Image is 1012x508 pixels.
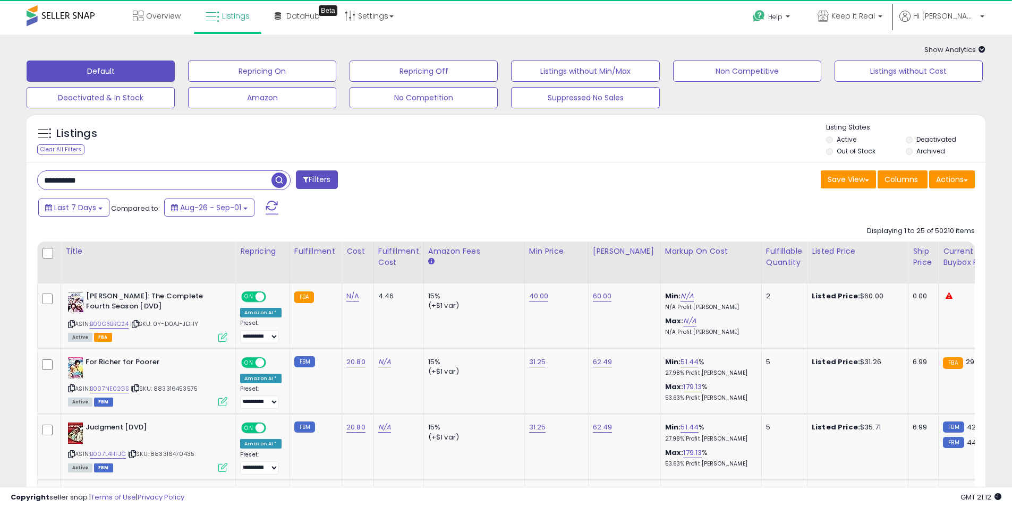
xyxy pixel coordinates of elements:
div: 5 [766,357,799,367]
div: Current Buybox Price [943,246,998,268]
div: (+$1 var) [428,301,516,311]
a: N/A [681,291,693,302]
p: N/A Profit [PERSON_NAME] [665,329,753,336]
div: Markup on Cost [665,246,757,257]
a: N/A [683,316,696,326]
div: ASIN: [68,423,227,471]
button: Aug-26 - Sep-01 [164,199,254,217]
a: 20.80 [346,357,365,367]
button: Save View [821,170,876,188]
div: 6.99 [913,423,930,432]
h5: Listings [56,126,97,141]
a: N/A [346,291,359,302]
span: Aug-26 - Sep-01 [180,202,241,213]
span: Compared to: [111,203,160,213]
div: Tooltip anchor [319,5,337,16]
span: ON [242,292,256,302]
button: Actions [929,170,975,188]
div: (+$1 var) [428,367,516,376]
div: Amazon Fees [428,246,520,257]
div: Clear All Filters [37,144,84,154]
button: Non Competitive [673,61,821,82]
button: Suppressed No Sales [511,87,659,108]
div: % [665,448,753,468]
a: 40.00 [529,291,549,302]
small: FBM [943,437,964,448]
span: All listings currently available for purchase on Amazon [68,398,92,407]
a: 51.44 [681,357,699,367]
p: Listing States: [826,123,985,133]
div: 15% [428,291,516,301]
label: Archived [916,147,945,156]
p: 27.98% Profit [PERSON_NAME] [665,369,753,377]
div: 6.99 [913,357,930,367]
div: 15% [428,357,516,367]
span: OFF [265,358,282,367]
div: Fulfillment Cost [378,246,419,268]
b: Min: [665,291,681,301]
div: Cost [346,246,369,257]
a: Privacy Policy [138,492,184,502]
div: $35.71 [812,423,900,432]
a: 20.80 [346,422,365,433]
span: Hi [PERSON_NAME] [913,11,977,21]
a: N/A [378,357,391,367]
b: Max: [665,316,684,326]
div: % [665,423,753,442]
div: (+$1 var) [428,433,516,442]
button: Repricing Off [350,61,498,82]
span: 44.98 [967,437,987,447]
span: Show Analytics [924,45,985,55]
span: Columns [885,174,918,185]
small: FBA [294,291,314,303]
span: Listings [222,11,250,21]
div: 0.00 [913,291,930,301]
span: 29.99 [966,357,985,367]
div: Fulfillable Quantity [766,246,803,268]
button: Listings without Cost [835,61,983,82]
a: 31.25 [529,357,546,367]
button: Listings without Min/Max [511,61,659,82]
p: N/A Profit [PERSON_NAME] [665,304,753,311]
span: 42.7 [967,422,982,432]
button: Repricing On [188,61,336,82]
div: $60.00 [812,291,900,301]
small: FBM [294,356,315,367]
div: Repricing [240,246,285,257]
strong: Copyright [11,492,49,502]
a: 51.44 [681,422,699,433]
button: No Competition [350,87,498,108]
b: Listed Price: [812,422,860,432]
div: Preset: [240,451,282,475]
a: Terms of Use [91,492,136,502]
p: 27.98% Profit [PERSON_NAME] [665,435,753,443]
div: ASIN: [68,291,227,341]
div: Title [65,246,231,257]
a: B007NE02GS [90,384,129,393]
div: Amazon AI * [240,308,282,317]
div: 5 [766,423,799,432]
span: DataHub [286,11,320,21]
label: Deactivated [916,135,956,144]
div: Fulfillment [294,246,337,257]
a: N/A [378,422,391,433]
div: Amazon AI * [240,439,282,449]
label: Out of Stock [837,147,875,156]
span: All listings currently available for purchase on Amazon [68,463,92,472]
button: Deactivated & In Stock [27,87,175,108]
div: ASIN: [68,357,227,406]
button: Amazon [188,87,336,108]
span: OFF [265,424,282,433]
div: 2 [766,291,799,301]
span: | SKU: 883316453575 [131,384,198,393]
p: 53.63% Profit [PERSON_NAME] [665,460,753,468]
b: Max: [665,382,684,392]
a: Help [744,2,801,35]
button: Default [27,61,175,82]
div: seller snap | | [11,493,184,503]
a: 62.49 [593,357,613,367]
a: B00G3BRC24 [90,320,129,329]
span: Keep It Real [831,11,875,21]
i: Get Help [752,10,766,23]
span: FBA [94,333,112,342]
